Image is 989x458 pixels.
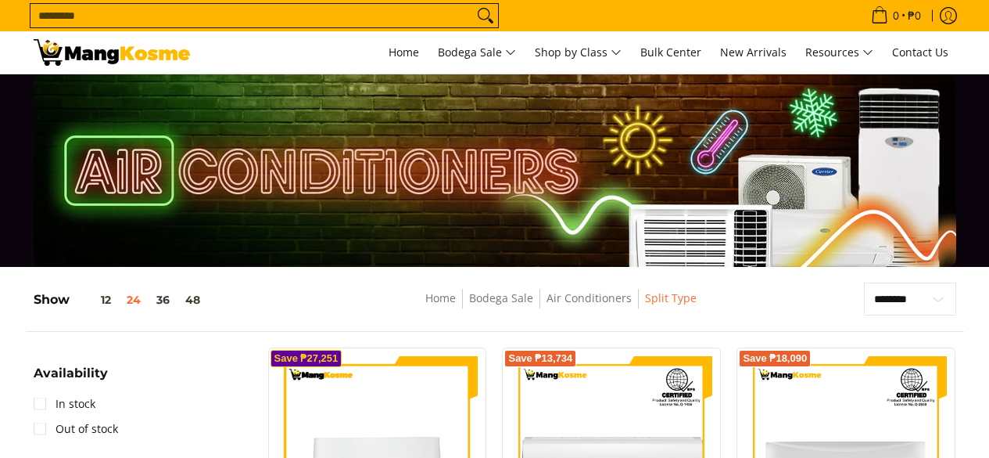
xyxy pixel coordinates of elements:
a: Home [425,290,456,305]
button: Search [473,4,498,27]
span: 0 [890,10,901,21]
a: Bulk Center [632,31,709,74]
span: Save ₱18,090 [743,354,807,363]
a: Out of stock [34,417,118,442]
a: Bodega Sale [469,290,533,305]
span: Bodega Sale [438,43,516,63]
a: Resources [797,31,881,74]
span: Contact Us [892,45,948,60]
span: Split Type [645,289,697,308]
button: 24 [119,294,149,306]
img: Bodega Sale Aircon l Mang Kosme: Home Appliances Warehouse Sale Split Type [34,39,190,66]
span: Shop by Class [535,43,622,63]
a: Home [381,31,427,74]
span: Resources [805,43,873,63]
span: Save ₱13,734 [508,354,572,363]
span: New Arrivals [720,45,787,60]
a: Contact Us [884,31,956,74]
a: Shop by Class [527,31,629,74]
span: Availability [34,367,108,380]
span: Home [389,45,419,60]
span: Save ₱27,251 [274,354,339,363]
button: 12 [70,294,119,306]
nav: Main Menu [206,31,956,74]
span: ₱0 [905,10,923,21]
a: Bodega Sale [430,31,524,74]
a: Air Conditioners [546,290,632,305]
span: • [866,7,926,24]
h5: Show [34,292,208,308]
nav: Breadcrumbs [316,289,806,324]
a: In stock [34,391,95,417]
summary: Open [34,367,108,391]
button: 36 [149,294,177,306]
button: 48 [177,294,208,306]
a: New Arrivals [712,31,794,74]
span: Bulk Center [640,45,701,60]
